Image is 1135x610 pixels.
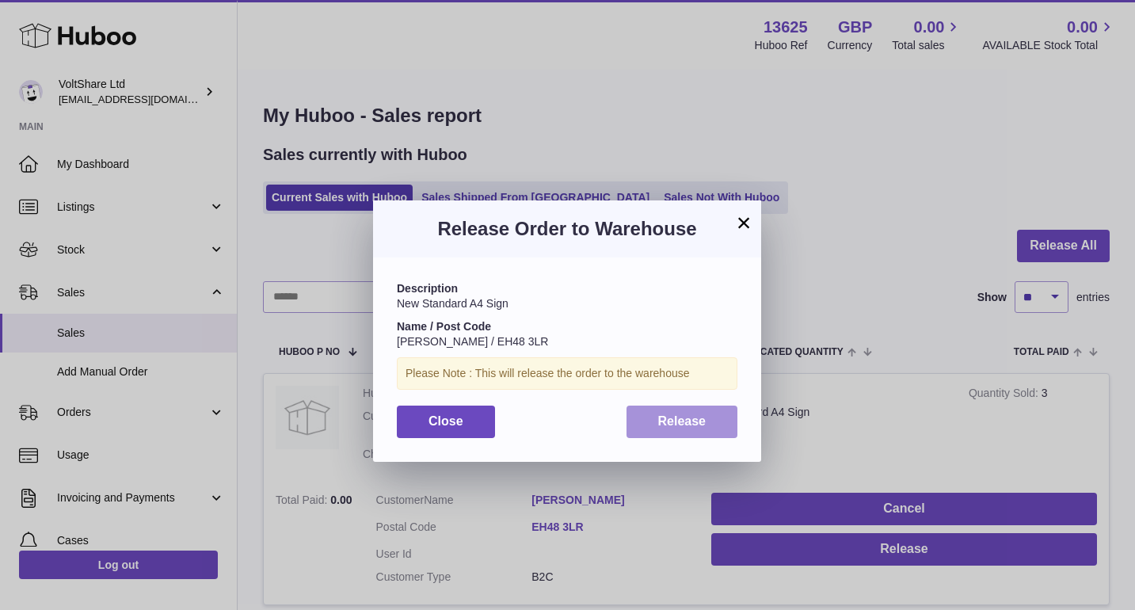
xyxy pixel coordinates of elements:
span: [PERSON_NAME] / EH48 3LR [397,335,548,348]
strong: Description [397,282,458,295]
button: Release [627,406,738,438]
span: Release [658,414,707,428]
h3: Release Order to Warehouse [397,216,737,242]
strong: Name / Post Code [397,320,491,333]
div: Please Note : This will release the order to the warehouse [397,357,737,390]
button: Close [397,406,495,438]
span: Close [428,414,463,428]
button: × [734,213,753,232]
span: New Standard A4 Sign [397,297,508,310]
